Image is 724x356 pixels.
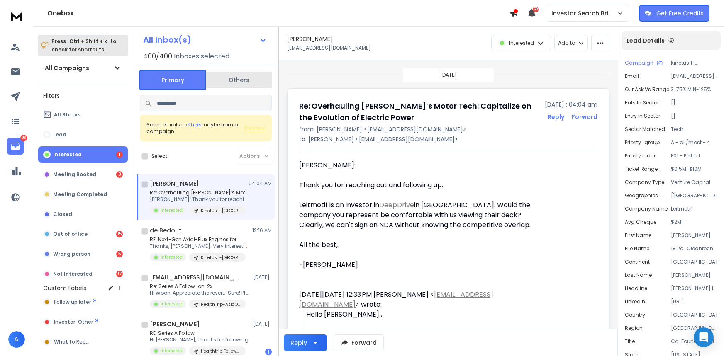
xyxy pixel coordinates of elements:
[38,186,128,203] button: Meeting Completed
[150,226,181,235] h1: de Bedout
[284,334,327,351] button: Reply
[572,113,597,121] div: Forward
[671,139,717,146] p: A - all/most - 4 Mails
[656,9,704,17] p: Get Free Credits
[8,331,25,348] button: A
[143,51,172,61] span: 400 / 400
[38,226,128,242] button: Out of office15
[38,246,128,262] button: Wrong person5
[54,111,80,118] p: All Status
[299,135,597,143] p: to: [PERSON_NAME] <[EMAIL_ADDRESS][DOMAIN_NAME]>
[53,131,66,138] p: Lead
[694,327,714,347] div: Open Intercom Messenger
[671,60,717,66] p: Kinetus 1-[GEOGRAPHIC_DATA]
[38,266,128,282] button: Not Interested17
[51,37,116,54] p: Press to check for shortcuts.
[161,207,183,213] p: Interested
[201,348,241,354] p: Healthtrip Followon
[150,290,249,296] p: Hi Woon, Appreciate the revert. Sure! Please
[53,191,107,198] p: Meeting Completed
[299,125,597,133] p: from: [PERSON_NAME] <[EMAIL_ADDRESS][DOMAIN_NAME]>
[53,231,88,237] p: Out of office
[7,138,24,155] a: 96
[150,243,249,249] p: Thanks, [PERSON_NAME]. Very interesting! If
[244,124,265,132] span: Review
[299,290,493,309] a: [EMAIL_ADDRESS][DOMAIN_NAME]
[150,273,241,281] h1: [EMAIL_ADDRESS][DOMAIN_NAME]
[671,312,717,318] p: [GEOGRAPHIC_DATA]
[509,40,534,46] p: Interested
[551,9,617,17] p: Investor Search Brillwood
[625,60,663,66] button: Campaign
[299,180,541,190] div: Thank you for reaching out and following up.
[671,153,717,159] p: P01 - Perfect Match
[38,334,128,350] button: What to Reply
[38,146,128,163] button: Interested1
[252,227,272,234] p: 12:16 AM
[671,232,717,239] p: [PERSON_NAME]
[533,7,539,12] span: 50
[53,211,72,218] p: Closed
[671,73,717,80] p: [EMAIL_ADDRESS][DOMAIN_NAME]
[116,151,123,158] div: 1
[334,334,384,351] button: Forward
[625,232,651,239] p: First Name
[299,260,541,270] div: -[PERSON_NAME]
[290,339,307,347] div: Reply
[201,208,241,214] p: Kinetus 1-[GEOGRAPHIC_DATA]
[116,171,123,178] div: 3
[38,206,128,223] button: Closed
[287,45,371,51] p: [EMAIL_ADDRESS][DOMAIN_NAME]
[249,180,272,187] p: 04:04 AM
[671,166,717,172] p: $0.5M-$10M
[174,51,229,61] h3: Inboxes selected
[116,271,123,277] div: 17
[625,219,656,225] p: avg cheque
[625,179,664,186] p: company type
[299,200,541,230] div: Leitmotif is an investor in in [GEOGRAPHIC_DATA]. Would the company you represent be comfortable ...
[548,113,564,121] button: Reply
[53,151,82,158] p: Interested
[161,348,183,354] p: Interested
[150,283,249,290] p: Re: Series A Follow-on: 2x
[625,338,635,345] p: title
[150,320,200,328] h1: [PERSON_NAME]
[150,189,249,196] p: Re: Overhauling [PERSON_NAME]’s Motor Tech:
[150,179,199,188] h1: [PERSON_NAME]
[54,299,91,305] span: Follow up later
[150,330,249,337] p: RE: Series A Follow
[625,298,645,305] p: Linkedin
[53,271,93,277] p: Not Interested
[265,349,272,355] div: 1
[671,285,717,292] p: [PERSON_NAME] is a Co-Founder and serves as Managing Partner at Leitmotif. [PERSON_NAME] co-found...
[625,99,659,106] p: exits in sector
[150,196,249,203] p: [PERSON_NAME]: Thank you for reaching
[253,274,272,281] p: [DATE]
[671,206,717,212] p: Leitmotif
[671,325,717,332] p: [GEOGRAPHIC_DATA] + [GEOGRAPHIC_DATA]
[625,139,660,146] p: priority_group
[671,126,717,133] p: Tech
[53,251,90,257] p: Wrong person
[287,35,333,43] h1: [PERSON_NAME]
[299,100,540,124] h1: Re: Overhauling [PERSON_NAME]’s Motor Tech: Capitalize on the Evolution of Electric Power
[116,251,123,257] div: 5
[150,236,249,243] p: RE: Next-Gen Axial-Flux Engines for
[45,64,89,72] h1: All Campaigns
[625,259,650,265] p: continent
[671,245,717,252] p: 18.2c_Cleantech_-_Carbon_Capture_2025-04Apr-10_11145.csv
[68,36,108,46] span: Ctrl + Shift + k
[38,126,128,143] button: Lead
[206,71,272,89] button: Others
[161,254,183,260] p: Interested
[54,339,90,345] span: What to Reply
[625,312,645,318] p: country
[43,284,86,292] h3: Custom Labels
[38,314,128,330] button: Investor-Other
[625,113,660,119] p: entry in sector
[186,121,202,128] span: others
[671,179,717,186] p: Venture Capital
[626,36,665,45] p: Lead Details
